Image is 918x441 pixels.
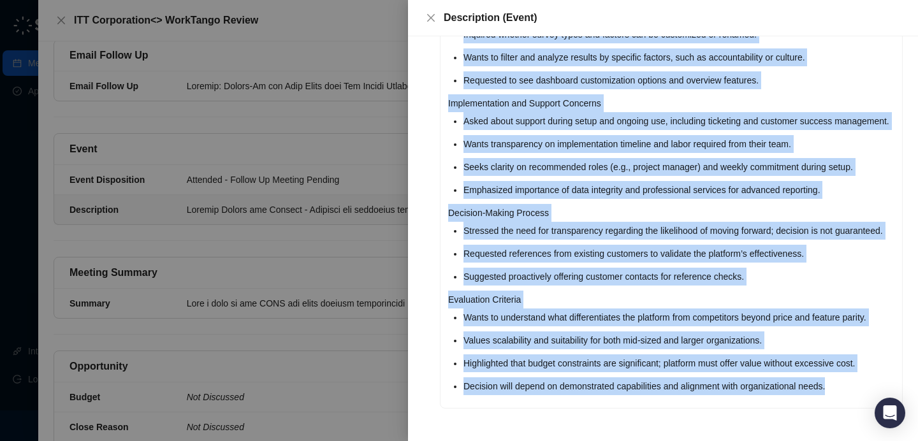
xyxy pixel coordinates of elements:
[444,10,903,25] div: Description (Event)
[463,222,894,240] li: Stressed the need for transparency regarding the likelihood of moving forward; decision is not gu...
[463,135,894,153] li: Wants transparency on implementation timeline and labor required from their team.
[463,181,894,199] li: Emphasized importance of data integrity and professional services for advanced reporting.
[463,112,894,130] li: Asked about support during setup and ongoing use, including ticketing and customer success manage...
[423,10,439,25] button: Close
[463,331,894,349] li: Values scalability and suitability for both mid-sized and larger organizations.
[463,48,894,66] li: Wants to filter and analyze results by specific factors, such as accountability or culture.
[463,71,894,89] li: Requested to see dashboard customization options and overview features.
[463,268,894,286] li: Suggested proactively offering customer contacts for reference checks.
[463,245,894,263] li: Requested references from existing customers to validate the platform’s effectiveness.
[426,13,436,23] span: close
[463,354,894,372] li: Highlighted that budget constraints are significant; platform must offer value without excessive ...
[875,398,905,428] div: Open Intercom Messenger
[448,94,894,112] p: Implementation and Support Concerns
[463,308,894,326] li: Wants to understand what differentiates the platform from competitors beyond price and feature pa...
[448,291,894,308] p: Evaluation Criteria
[463,377,894,395] li: Decision will depend on demonstrated capabilities and alignment with organizational needs.
[448,204,894,222] p: Decision-Making Process
[463,158,894,176] li: Seeks clarity on recommended roles (e.g., project manager) and weekly commitment during setup.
